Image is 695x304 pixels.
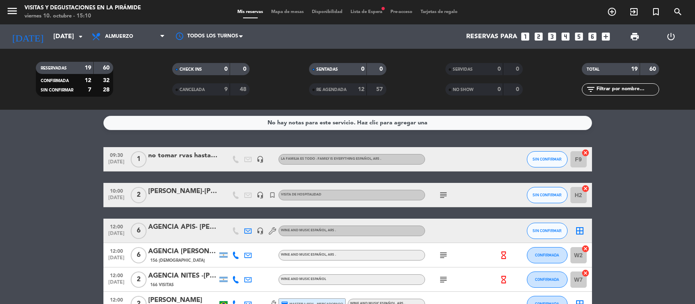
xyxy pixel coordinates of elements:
span: CONFIRMADA [41,79,69,83]
span: Lista de Espera [346,10,386,14]
div: no tomar rvas hasta las 12hs por posible evento dia anterior [148,150,217,161]
i: looks_5 [574,31,584,42]
strong: 0 [224,66,228,72]
i: hourglass_empty [499,251,508,260]
span: Wine and Music Español [281,278,326,281]
div: viernes 10. octubre - 15:10 [24,12,141,20]
strong: 19 [85,65,91,71]
span: 12:00 [106,246,127,255]
i: arrow_drop_down [76,32,86,41]
span: [DATE] [106,159,127,169]
span: 166 Visitas [150,282,174,288]
i: headset_mic [257,191,264,199]
span: [DATE] [106,255,127,265]
i: turned_in_not [269,191,276,199]
span: SIN CONFIRMAR [41,88,73,92]
i: add_box [601,31,611,42]
span: 6 [131,247,147,263]
input: Filtrar por nombre... [596,85,659,94]
i: subject [438,275,448,284]
span: CONFIRMADA [535,277,559,282]
i: looks_one [520,31,531,42]
strong: 60 [649,66,658,72]
button: CONFIRMADA [527,247,568,263]
strong: 12 [358,87,364,92]
button: SIN CONFIRMAR [527,223,568,239]
i: cancel [581,245,590,253]
span: Reservas para [466,33,517,41]
span: 09:30 [106,150,127,159]
i: headset_mic [257,227,264,235]
i: filter_list [586,85,596,94]
i: power_settings_new [666,32,676,41]
strong: 60 [103,65,111,71]
i: hourglass_empty [499,275,508,284]
span: 12:00 [106,295,127,304]
i: subject [438,190,448,200]
span: RESERVADAS [41,66,67,70]
span: Almuerzo [105,34,133,39]
i: menu [6,5,18,17]
span: 2 [131,187,147,203]
span: fiber_manual_record [381,6,386,11]
i: turned_in_not [651,7,661,17]
div: LOG OUT [653,24,689,49]
div: [PERSON_NAME]-[PERSON_NAME] [148,186,217,197]
button: SIN CONFIRMAR [527,187,568,203]
span: , ARS . [371,157,381,161]
i: cancel [581,185,590,193]
strong: 9 [224,87,228,92]
span: print [630,32,640,41]
div: AGENCIA APIS- [PERSON_NAME] [148,222,217,232]
span: CONFIRMADA [535,253,559,257]
span: 10:00 [106,186,127,195]
i: add_circle_outline [607,7,617,17]
i: border_all [575,226,585,236]
i: cancel [581,269,590,277]
span: SERVIDAS [453,67,473,72]
strong: 32 [103,78,111,83]
i: looks_6 [587,31,598,42]
div: No hay notas para este servicio. Haz clic para agregar una [267,118,428,128]
span: SIN CONFIRMAR [533,228,561,233]
span: NO SHOW [453,88,474,92]
i: looks_two [533,31,544,42]
button: menu [6,5,18,20]
i: cancel [581,149,590,157]
strong: 48 [240,87,248,92]
span: 12:00 [106,270,127,280]
i: headset_mic [257,156,264,163]
span: Visita de Hospitalidad [281,193,321,196]
strong: 57 [376,87,384,92]
strong: 0 [516,87,521,92]
i: exit_to_app [629,7,639,17]
strong: 0 [498,87,501,92]
strong: 28 [103,87,111,93]
span: 6 [131,223,147,239]
i: subject [438,250,448,260]
strong: 0 [243,66,248,72]
span: , ARS . [326,229,336,232]
span: Mapa de mesas [267,10,308,14]
strong: 19 [631,66,638,72]
span: 2 [131,271,147,288]
span: La Familia es Todo - Family is Everything Español [281,157,381,161]
button: CONFIRMADA [527,271,568,288]
div: AGENCIA NITES -[PERSON_NAME] [148,271,217,281]
div: Visitas y degustaciones en La Pirámide [24,4,141,12]
div: AGENCIA [PERSON_NAME] Viagem- [PERSON_NAME] [148,246,217,257]
span: SENTADAS [316,67,338,72]
span: 156 [DEMOGRAPHIC_DATA] [150,257,205,264]
span: , ARS . [326,253,336,256]
span: Wine and Music Español [281,253,336,256]
span: RE AGENDADA [316,88,346,92]
span: Wine and Music Español [281,229,336,232]
span: Pre-acceso [386,10,417,14]
strong: 0 [361,66,364,72]
span: SIN CONFIRMAR [533,193,561,197]
strong: 0 [379,66,384,72]
span: Tarjetas de regalo [417,10,462,14]
span: TOTAL [587,67,599,72]
span: 1 [131,151,147,167]
strong: 0 [516,66,521,72]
